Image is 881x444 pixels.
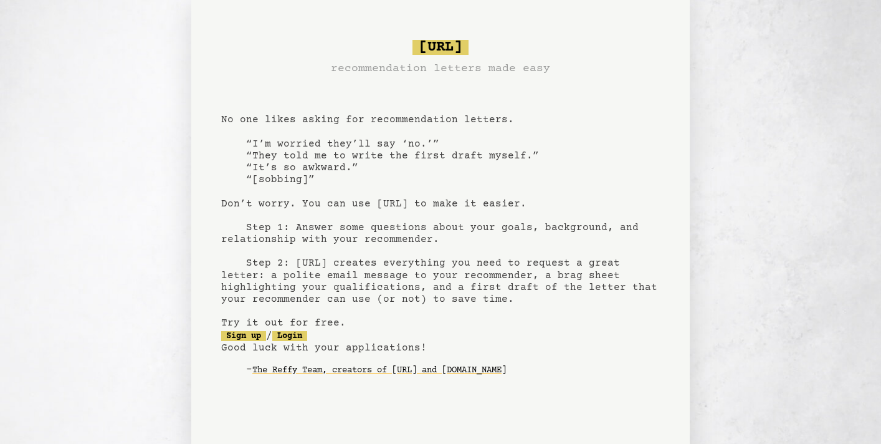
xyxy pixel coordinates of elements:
[331,60,550,77] h3: recommendation letters made easy
[246,364,660,377] div: -
[272,331,307,341] a: Login
[221,35,660,400] pre: No one likes asking for recommendation letters. “I’m worried they’ll say ‘no.’” “They told me to ...
[252,360,507,380] a: The Reffy Team, creators of [URL] and [DOMAIN_NAME]
[221,331,266,341] a: Sign up
[412,40,469,55] span: [URL]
